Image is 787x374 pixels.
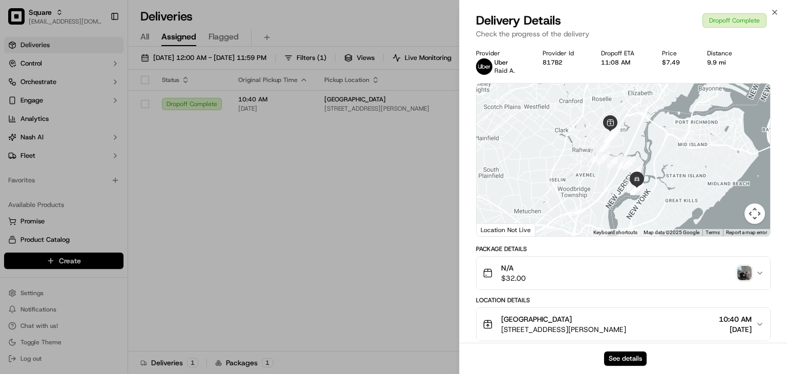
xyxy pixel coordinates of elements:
[726,230,767,235] a: Report a map error
[630,165,644,179] div: 13
[744,203,765,224] button: Map camera controls
[543,49,585,57] div: Provider Id
[596,142,610,155] div: 7
[607,127,620,140] div: 5
[501,324,626,335] span: [STREET_ADDRESS][PERSON_NAME]
[607,155,620,169] div: 10
[501,314,572,324] span: [GEOGRAPHIC_DATA]
[630,182,644,195] div: 17
[476,49,526,57] div: Provider
[623,157,636,170] div: 12
[543,58,563,67] button: 817B2
[601,49,646,57] div: Dropoff ETA
[707,58,743,67] div: 9.9 mi
[601,58,646,67] div: 11:08 AM
[476,12,561,29] span: Delivery Details
[719,314,752,324] span: 10:40 AM
[477,257,770,289] button: N/A$32.00photo_proof_of_delivery image
[476,296,771,304] div: Location Details
[476,29,771,39] p: Check the progress of the delivery
[627,177,640,191] div: 14
[604,351,647,366] button: See details
[618,156,631,169] div: 11
[737,266,752,280] img: photo_proof_of_delivery image
[597,152,610,165] div: 9
[719,324,752,335] span: [DATE]
[479,223,513,236] a: Open this area in Google Maps (opens a new window)
[501,273,526,283] span: $32.00
[603,132,616,146] div: 1
[476,58,492,75] img: uber-new-logo.jpeg
[591,150,604,163] div: 8
[593,229,637,236] button: Keyboard shortcuts
[662,49,691,57] div: Price
[479,223,513,236] img: Google
[477,223,535,236] div: Location Not Live
[476,245,771,253] div: Package Details
[501,263,526,273] span: N/A
[706,230,720,235] a: Terms (opens in new tab)
[477,308,770,341] button: [GEOGRAPHIC_DATA][STREET_ADDRESS][PERSON_NAME]10:40 AM[DATE]
[662,58,691,67] div: $7.49
[707,49,743,57] div: Distance
[644,230,699,235] span: Map data ©2025 Google
[494,58,515,67] p: Uber
[494,67,515,75] span: Raid A.
[604,132,617,145] div: 6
